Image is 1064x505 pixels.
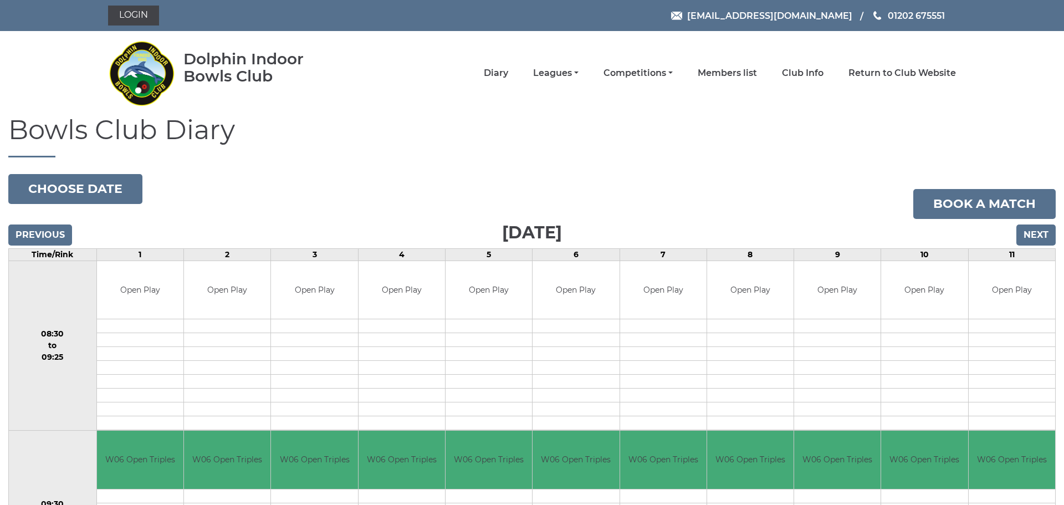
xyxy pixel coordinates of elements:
[271,248,358,261] td: 3
[446,431,532,489] td: W06 Open Triples
[271,261,357,319] td: Open Play
[881,248,968,261] td: 10
[888,10,945,21] span: 01202 675551
[794,248,881,261] td: 9
[603,67,673,79] a: Competitions
[687,10,852,21] span: [EMAIL_ADDRESS][DOMAIN_NAME]
[184,261,270,319] td: Open Play
[108,34,175,112] img: Dolphin Indoor Bowls Club
[707,248,794,261] td: 8
[184,248,271,261] td: 2
[533,431,619,489] td: W06 Open Triples
[872,9,945,23] a: Phone us 01202 675551
[698,67,757,79] a: Members list
[620,248,707,261] td: 7
[184,431,270,489] td: W06 Open Triples
[620,431,707,489] td: W06 Open Triples
[8,115,1056,157] h1: Bowls Club Diary
[620,261,707,319] td: Open Play
[913,189,1056,219] a: Book a match
[446,261,532,319] td: Open Play
[97,431,183,489] td: W06 Open Triples
[794,261,881,319] td: Open Play
[96,248,183,261] td: 1
[782,67,823,79] a: Club Info
[969,431,1055,489] td: W06 Open Triples
[848,67,956,79] a: Return to Club Website
[9,261,97,431] td: 08:30 to 09:25
[271,431,357,489] td: W06 Open Triples
[533,261,619,319] td: Open Play
[359,431,445,489] td: W06 Open Triples
[8,174,142,204] button: Choose date
[881,431,968,489] td: W06 Open Triples
[671,9,852,23] a: Email [EMAIL_ADDRESS][DOMAIN_NAME]
[8,225,72,246] input: Previous
[358,248,445,261] td: 4
[445,248,532,261] td: 5
[873,11,881,20] img: Phone us
[1016,225,1056,246] input: Next
[794,431,881,489] td: W06 Open Triples
[484,67,508,79] a: Diary
[969,261,1055,319] td: Open Play
[671,12,682,20] img: Email
[707,261,794,319] td: Open Play
[97,261,183,319] td: Open Play
[707,431,794,489] td: W06 Open Triples
[108,6,159,25] a: Login
[968,248,1055,261] td: 11
[533,67,579,79] a: Leagues
[533,248,620,261] td: 6
[183,50,339,85] div: Dolphin Indoor Bowls Club
[359,261,445,319] td: Open Play
[9,248,97,261] td: Time/Rink
[881,261,968,319] td: Open Play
